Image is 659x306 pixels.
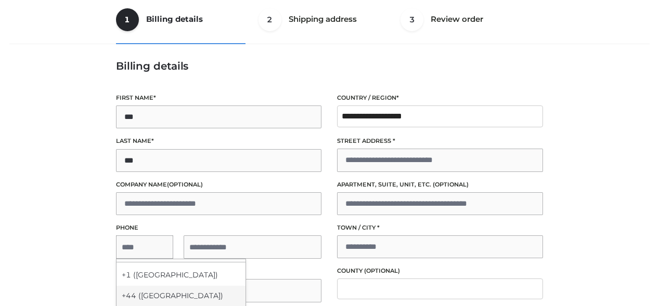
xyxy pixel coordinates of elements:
span: (optional) [364,267,400,274]
span: (optional) [433,181,469,188]
label: Last name [116,136,322,146]
h3: Billing details [116,60,543,72]
label: Country / Region [337,93,543,103]
div: +1 ([GEOGRAPHIC_DATA]) [117,265,245,286]
label: County [337,266,543,276]
label: Street address [337,136,543,146]
label: First name [116,93,322,103]
label: Phone [116,223,322,233]
label: Town / City [337,223,543,233]
label: Company name [116,180,322,190]
span: (optional) [167,181,203,188]
label: Apartment, suite, unit, etc. [337,180,543,190]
